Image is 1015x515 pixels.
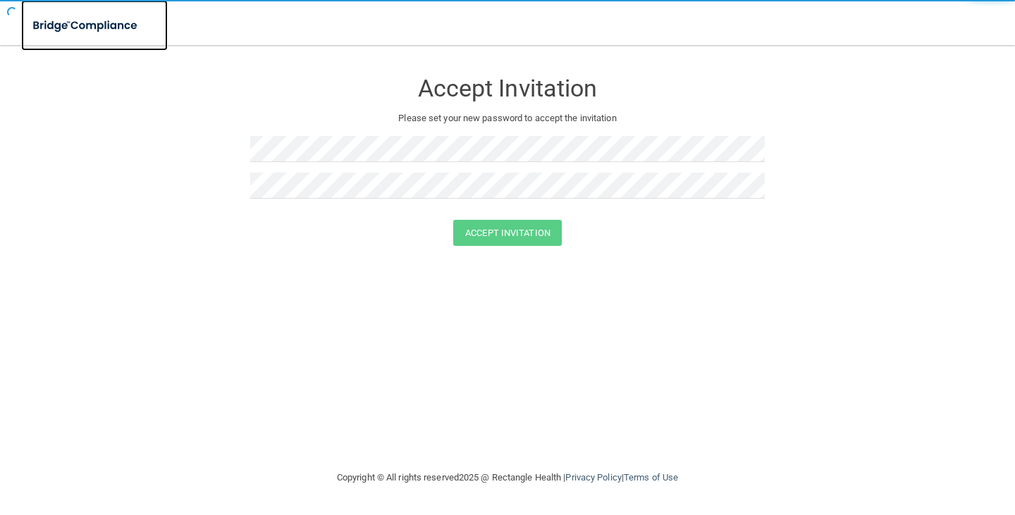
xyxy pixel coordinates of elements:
[565,472,621,483] a: Privacy Policy
[624,472,678,483] a: Terms of Use
[250,455,765,500] div: Copyright © All rights reserved 2025 @ Rectangle Health | |
[21,11,151,40] img: bridge_compliance_login_screen.278c3ca4.svg
[261,110,754,127] p: Please set your new password to accept the invitation
[453,220,562,246] button: Accept Invitation
[250,75,765,101] h3: Accept Invitation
